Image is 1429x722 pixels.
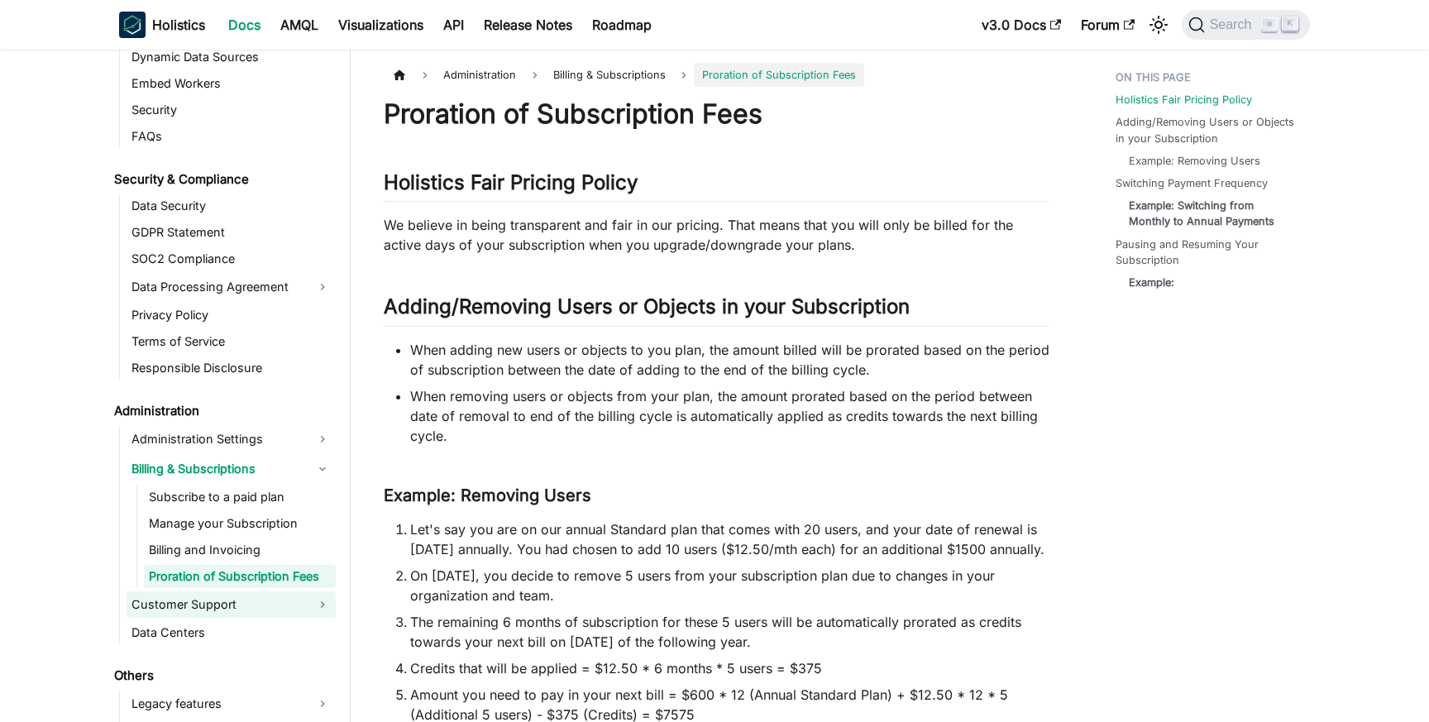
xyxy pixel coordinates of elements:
a: Data Processing Agreement [127,274,336,300]
a: API [433,12,474,38]
span: Search [1205,17,1262,32]
a: Docs [218,12,270,38]
nav: Docs sidebar [103,50,351,722]
a: Customer Support [127,591,336,618]
a: Manage your Subscription [144,512,336,535]
a: Security & Compliance [109,168,336,191]
h2: Holistics Fair Pricing Policy [384,170,1049,202]
a: Administration Settings [127,426,336,452]
a: Subscribe to a paid plan [144,485,336,509]
a: Visualizations [328,12,433,38]
a: FAQs [127,125,336,148]
button: Search (Command+K) [1182,10,1310,40]
a: Home page [384,63,415,87]
li: Let's say you are on our annual Standard plan that comes with 20 users, and your date of renewal ... [410,519,1049,559]
img: Holistics [119,12,146,38]
a: Example: Switching from Monthly to Annual Payments [1129,198,1293,229]
a: Legacy features [127,691,336,717]
a: Billing & Subscriptions [127,456,336,482]
a: Example: Removing Users [1129,153,1260,169]
b: Holistics [152,15,205,35]
a: Responsible Disclosure [127,356,336,380]
a: Others [109,664,336,687]
a: Dynamic Data Sources [127,45,336,69]
a: Data Centers [127,621,336,644]
a: HolisticsHolistics [119,12,205,38]
a: GDPR Statement [127,221,336,244]
kbd: ⌘ [1261,17,1278,32]
a: v3.0 Docs [972,12,1071,38]
p: We believe in being transparent and fair in our pricing. That means that you will only be billed ... [384,215,1049,255]
a: Billing and Invoicing [144,538,336,562]
a: Switching Payment Frequency [1116,175,1268,191]
a: Privacy Policy [127,304,336,327]
li: On [DATE], you decide to remove 5 users from your subscription plan due to changes in your organi... [410,566,1049,605]
strong: Example: Switching from Monthly to Annual Payments [1129,199,1274,227]
h1: Proration of Subscription Fees [384,98,1049,131]
a: Example: [1129,275,1174,290]
strong: Example: [1129,276,1174,289]
li: When adding new users or objects to you plan, the amount billed will be prorated based on the per... [410,340,1049,380]
h2: Adding/Removing Users or Objects in your Subscription [384,294,1049,326]
a: AMQL [270,12,328,38]
a: Pausing and Resuming Your Subscription [1116,237,1300,268]
a: Holistics Fair Pricing Policy [1116,92,1252,108]
h3: Example: Removing Users [384,485,1049,506]
a: Forum [1071,12,1145,38]
span: Proration of Subscription Fees [694,63,864,87]
a: SOC2 Compliance [127,247,336,270]
button: Switch between dark and light mode (currently light mode) [1145,12,1172,38]
a: Proration of Subscription Fees [144,565,336,588]
li: When removing users or objects from your plan, the amount prorated based on the period between da... [410,386,1049,446]
li: Credits that will be applied = $12.50 * 6 months * 5 users = $375 [410,658,1049,678]
nav: Breadcrumbs [384,63,1049,87]
a: Terms of Service [127,330,336,353]
span: Billing & Subscriptions [545,63,674,87]
li: The remaining 6 months of subscription for these 5 users will be automatically prorated as credit... [410,612,1049,652]
a: Adding/Removing Users or Objects in your Subscription [1116,114,1300,146]
a: Roadmap [582,12,662,38]
a: Data Security [127,194,336,218]
a: Administration [109,399,336,423]
a: Release Notes [474,12,582,38]
a: Security [127,98,336,122]
kbd: K [1282,17,1298,31]
span: Administration [435,63,524,87]
a: Embed Workers [127,72,336,95]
